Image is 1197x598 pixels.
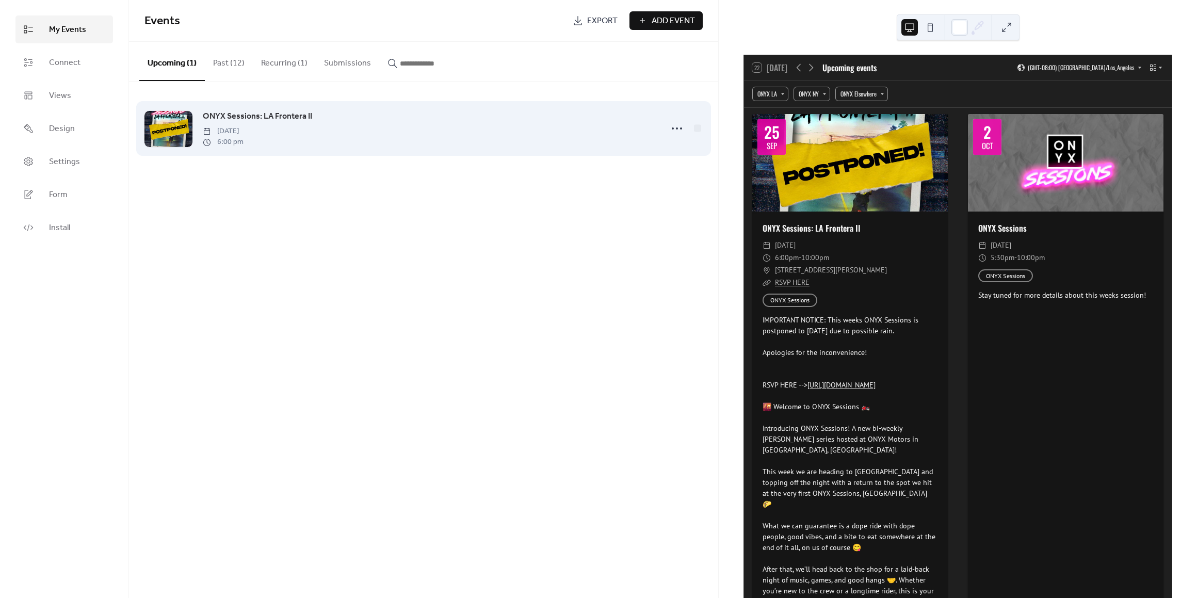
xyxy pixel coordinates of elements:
[775,252,799,264] span: 6:00pm
[978,239,986,252] div: ​
[15,214,113,241] a: Install
[807,380,876,390] a: [URL][DOMAIN_NAME]
[775,239,796,252] span: [DATE]
[49,156,80,168] span: Settings
[15,15,113,43] a: My Events
[15,148,113,175] a: Settings
[799,252,801,264] span: -
[763,252,771,264] div: ​
[767,142,777,150] div: Sep
[144,10,180,33] span: Events
[1014,252,1017,264] span: -
[203,126,244,137] span: [DATE]
[205,42,253,80] button: Past (12)
[775,264,887,277] span: [STREET_ADDRESS][PERSON_NAME]
[968,290,1163,301] div: Stay tuned for more details about this weeks session!
[763,222,861,234] a: ONYX Sessions: LA Frontera II
[652,15,695,27] span: Add Event
[991,252,1014,264] span: 5:30pm
[822,61,877,74] div: Upcoming events
[763,264,771,277] div: ​
[978,252,986,264] div: ​
[203,110,312,123] a: ONYX Sessions: LA Frontera II
[801,252,829,264] span: 10:00pm
[763,277,771,289] div: ​
[49,222,70,234] span: Install
[15,82,113,109] a: Views
[15,49,113,76] a: Connect
[1017,252,1045,264] span: 10:00pm
[775,278,810,287] a: RSVP HERE
[983,124,991,140] div: 2
[565,11,625,30] a: Export
[49,57,80,69] span: Connect
[316,42,379,80] button: Submissions
[139,42,205,81] button: Upcoming (1)
[49,90,71,102] span: Views
[49,123,75,135] span: Design
[629,11,703,30] button: Add Event
[15,181,113,208] a: Form
[763,239,771,252] div: ​
[49,24,86,36] span: My Events
[49,189,68,201] span: Form
[203,137,244,148] span: 6:00 pm
[764,124,780,140] div: 25
[587,15,618,27] span: Export
[982,142,993,150] div: Oct
[968,222,1163,234] div: ONYX Sessions
[1028,64,1134,71] span: (GMT-08:00) [GEOGRAPHIC_DATA]/Los_Angeles
[253,42,316,80] button: Recurring (1)
[991,239,1011,252] span: [DATE]
[15,115,113,142] a: Design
